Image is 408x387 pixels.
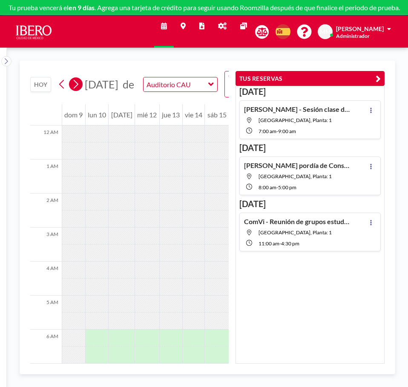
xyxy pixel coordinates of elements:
[259,173,332,179] span: Auditorio CAU, Planta: 1
[109,104,135,125] div: [DATE]
[279,240,281,247] span: -
[276,128,278,134] span: -
[227,73,281,83] span: VISTA SEMANAL
[86,104,109,125] div: lun 10
[226,84,284,95] input: Search for option
[30,77,51,92] button: HOY
[259,240,279,247] span: 11:00 AM
[205,104,229,125] div: sáb 15
[160,104,182,125] div: jue 13
[69,3,95,11] b: en 9 días
[123,78,134,91] span: de
[236,71,385,86] button: TUS RESERVAS
[30,193,62,228] div: 2 AM
[30,228,62,262] div: 3 AM
[336,33,370,39] span: Administrador
[144,77,209,91] input: Auditorio CAU
[281,240,299,247] span: 4:30 PM
[183,104,205,125] div: vie 14
[278,128,296,134] span: 9:00 AM
[14,23,54,40] img: organization-logo
[30,296,62,330] div: 5 AM
[62,104,85,125] div: dom 9
[135,104,159,125] div: mié 12
[30,262,62,296] div: 4 AM
[259,117,332,123] span: Auditorio CAU, Planta: 1
[225,71,299,97] div: Search for option
[85,78,118,91] span: [DATE]
[259,184,276,191] span: 8:00 AM
[239,86,381,97] h3: [DATE]
[259,128,276,134] span: 7:00 AM
[259,229,332,236] span: Auditorio CAU, Planta: 1
[239,142,381,153] h3: [DATE]
[320,28,331,36] span: MM
[336,25,384,32] span: [PERSON_NAME]
[244,217,351,226] h4: ComVi - Reunión de grupos estudiantiles (Marco)
[30,125,62,159] div: 12 AM
[30,330,62,364] div: 6 AM
[30,159,62,193] div: 1 AM
[239,199,381,209] h3: [DATE]
[278,184,296,191] span: 5:00 PM
[244,161,351,170] h4: [PERSON_NAME] pordía de Consejo Técnico
[276,184,278,191] span: -
[244,105,351,114] h4: [PERSON_NAME] - Sesión clase de diselo ([PERSON_NAME])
